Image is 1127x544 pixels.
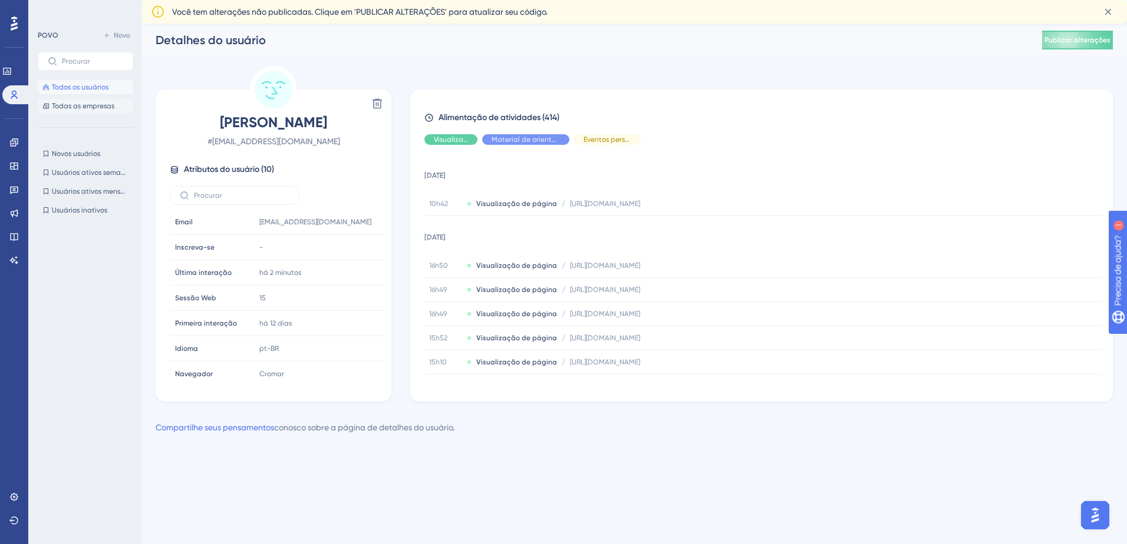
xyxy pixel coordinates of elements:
span: ) [184,162,274,177]
time: há 2 minutos [259,268,301,277]
span: - [259,243,263,252]
span: 16h50 [429,261,462,270]
span: Publicar alterações [1044,35,1110,45]
span: [URL][DOMAIN_NAME] [570,261,640,270]
span: Visualização de página [434,135,468,144]
span: [URL][DOMAIN_NAME] [570,309,640,319]
button: Publicar alterações [1042,31,1113,49]
font: Atributos do usuário (10 [184,164,272,174]
font: [EMAIL_ADDRESS][DOMAIN_NAME] [212,137,340,146]
div: POVO [38,31,58,40]
span: Eventos personalizados [584,135,632,144]
span: 16h49 [429,285,462,294]
input: Procurar [62,57,123,65]
span: Usuários ativos semanais [52,168,128,177]
span: Usuários ativos mensais [52,187,128,196]
span: Novo [114,31,130,40]
span: Visualização de página [476,261,557,270]
button: Todas as empresas [38,99,133,113]
span: Visualização de página [476,357,557,367]
span: Inscreva-se [175,243,215,252]
span: Cromar [259,369,284,379]
span: Última interação [175,268,232,277]
span: / [562,261,565,270]
span: # [170,134,377,148]
span: Primeira interação [175,319,237,328]
span: 15h52 [429,333,462,343]
time: há 12 dias [259,319,292,327]
span: Todas as empresas [52,101,114,111]
span: 15 [259,293,266,303]
button: Usuários ativos mensais [38,184,133,198]
button: Novo [100,28,133,42]
span: Todos os usuários [52,82,108,92]
span: [URL][DOMAIN_NAME] [570,357,640,367]
span: 15h10 [429,357,462,367]
span: Visualização de página [476,309,557,319]
span: Navegador [175,369,213,379]
span: Visualização de página [476,382,557,391]
span: / [562,333,565,343]
span: Alimentação de atividades (414) [439,111,559,125]
button: Usuários inativos [38,203,133,217]
span: Sessão Web [175,293,216,303]
span: / [562,382,565,391]
span: Idioma [175,344,198,353]
span: Visualização de página [476,285,557,294]
div: 1 [107,6,110,15]
span: / [562,285,565,294]
a: Compartilhe seus pensamentos [156,423,274,432]
span: Visualização de página [476,199,557,208]
span: / [562,357,565,367]
iframe: UserGuiding AI Assistant Launcher [1077,497,1113,533]
span: 16h49 [429,309,462,319]
span: [URL][DOMAIN_NAME] [570,285,640,294]
span: Material de orientação ao usuário [492,135,560,144]
span: / [562,199,565,208]
div: Detalhes do usuário [156,32,1013,48]
button: Usuários ativos semanais [38,165,133,180]
span: Novos usuários [52,149,100,158]
button: Todos os usuários [38,80,133,94]
span: 10h42 [429,199,462,208]
span: Precisa de ajuda? [28,3,98,17]
input: Procurar [194,191,289,200]
span: Usuários inativos [52,205,107,215]
span: / [562,309,565,319]
span: [URL][DOMAIN_NAME] [570,382,640,391]
span: 15h08 [429,382,462,391]
span: [URL][DOMAIN_NAME] [570,333,640,343]
td: [DATE] [424,216,1102,254]
span: [PERSON_NAME] [170,113,377,132]
td: [DATE] [424,154,1102,192]
div: conosco sobre a página de detalhes do usuário. [156,420,454,434]
button: Novos usuários [38,147,133,161]
span: pt-BR [259,344,279,353]
span: [EMAIL_ADDRESS][DOMAIN_NAME] [259,217,371,227]
span: Email [175,217,193,227]
span: [URL][DOMAIN_NAME] [570,199,640,208]
span: Visualização de página [476,333,557,343]
span: Você tem alterações não publicadas. Clique em 'PUBLICAR ALTERAÇÕES' para atualizar seu código. [172,5,548,19]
